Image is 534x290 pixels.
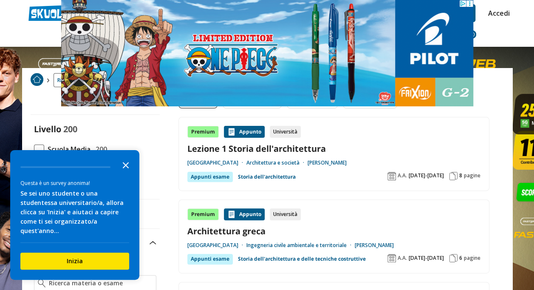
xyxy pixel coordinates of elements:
[464,172,480,179] span: pagine
[187,126,219,138] div: Premium
[308,159,347,166] a: [PERSON_NAME]
[54,73,79,87] a: Ricerca
[92,144,107,155] span: 200
[409,172,444,179] span: [DATE]-[DATE]
[187,242,246,249] a: [GEOGRAPHIC_DATA]
[270,208,301,220] div: Università
[459,172,462,179] span: 8
[63,123,77,135] span: 200
[10,150,139,280] div: Survey
[409,255,444,262] span: [DATE]-[DATE]
[238,172,296,182] a: Storia dell'architettura
[187,172,233,182] div: Appunti esame
[38,279,46,287] img: Ricerca materia o esame
[227,128,236,136] img: Appunti contenuto
[355,242,394,249] a: [PERSON_NAME]
[398,172,407,179] span: A.A.
[20,189,129,236] div: Se sei uno studente o una studentessa universitario/a, allora clicca su 'Inizia' e aiutaci a capi...
[187,143,480,154] a: Lezione 1 Storia dell'architettura
[246,242,355,249] a: Ingegneria civile ambientale e territoriale
[227,210,236,219] img: Appunti contenuto
[449,254,458,262] img: Pagine
[398,255,407,262] span: A.A.
[387,254,396,262] img: Anno accademico
[246,159,308,166] a: Architettura e società
[31,73,43,87] a: Home
[49,279,152,287] input: Ricerca materia o esame
[224,208,265,220] div: Appunto
[117,156,134,173] button: Close the survey
[20,179,129,187] div: Questa è un survey anonima!
[31,73,43,86] img: Home
[238,254,366,264] a: Storia dell'architettura e delle tecniche costruttive
[459,255,462,262] span: 6
[34,123,61,135] label: Livello
[387,172,396,180] img: Anno accademico
[464,255,480,262] span: pagine
[224,126,265,138] div: Appunto
[270,126,301,138] div: Università
[187,225,480,237] a: Architettura greca
[187,254,233,264] div: Appunti esame
[150,241,156,245] img: Apri e chiudi sezione
[449,172,458,180] img: Pagine
[187,159,246,166] a: [GEOGRAPHIC_DATA]
[187,208,219,220] div: Premium
[20,253,129,270] button: Inizia
[488,4,506,22] a: Accedi
[44,144,90,155] span: Scuola Media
